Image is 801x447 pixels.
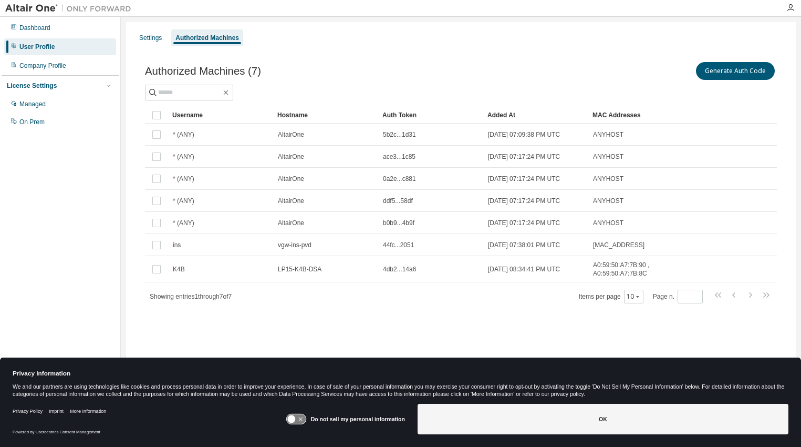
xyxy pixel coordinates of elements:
[383,197,413,205] span: ddf5...58df
[593,175,623,183] span: ANYHOST
[278,197,304,205] span: AltairOne
[139,34,162,42] div: Settings
[627,292,641,301] button: 10
[173,130,194,139] span: * (ANY)
[175,34,239,42] div: Authorized Machines
[488,175,560,183] span: [DATE] 07:17:24 PM UTC
[277,107,374,124] div: Hostname
[488,265,560,273] span: [DATE] 08:34:41 PM UTC
[173,175,194,183] span: * (ANY)
[383,219,414,227] span: b0b9...4b9f
[278,265,321,273] span: LP15-K4B-DSA
[278,241,311,249] span: vgw-ins-pvd
[150,293,232,300] span: Showing entries 1 through 7 of 7
[278,175,304,183] span: AltairOne
[593,219,623,227] span: ANYHOST
[593,130,623,139] span: ANYHOST
[488,130,560,139] span: [DATE] 07:09:38 PM UTC
[173,153,194,161] span: * (ANY)
[278,130,304,139] span: AltairOne
[488,153,560,161] span: [DATE] 07:17:24 PM UTC
[173,265,185,273] span: K4B
[19,24,50,32] div: Dashboard
[383,241,414,249] span: 44fc...2051
[145,65,261,77] span: Authorized Machines (7)
[7,82,57,90] div: License Settings
[383,130,416,139] span: 5b2c...1d31
[19,100,46,108] div: Managed
[19,118,45,126] div: On Prem
[172,107,269,124] div: Username
[593,153,623,161] span: ANYHOST
[173,241,181,249] span: ins
[696,62,775,80] button: Generate Auth Code
[278,153,304,161] span: AltairOne
[653,290,703,303] span: Page n.
[19,43,55,51] div: User Profile
[488,197,560,205] span: [DATE] 07:17:24 PM UTC
[383,265,416,273] span: 4db2...14a6
[5,3,137,14] img: Altair One
[488,241,560,249] span: [DATE] 07:38:01 PM UTC
[593,241,644,249] span: [MAC_ADDRESS]
[487,107,584,124] div: Added At
[19,62,66,70] div: Company Profile
[173,197,194,205] span: * (ANY)
[579,290,643,303] span: Items per page
[383,175,416,183] span: 0a2e...c881
[592,107,667,124] div: MAC Addresses
[593,197,623,205] span: ANYHOST
[278,219,304,227] span: AltairOne
[593,261,666,278] span: A0:59:50:A7:7B:90 , A0:59:50:A7:7B:8C
[173,219,194,227] span: * (ANY)
[383,153,415,161] span: ace3...1c85
[382,107,479,124] div: Auth Token
[488,219,560,227] span: [DATE] 07:17:24 PM UTC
